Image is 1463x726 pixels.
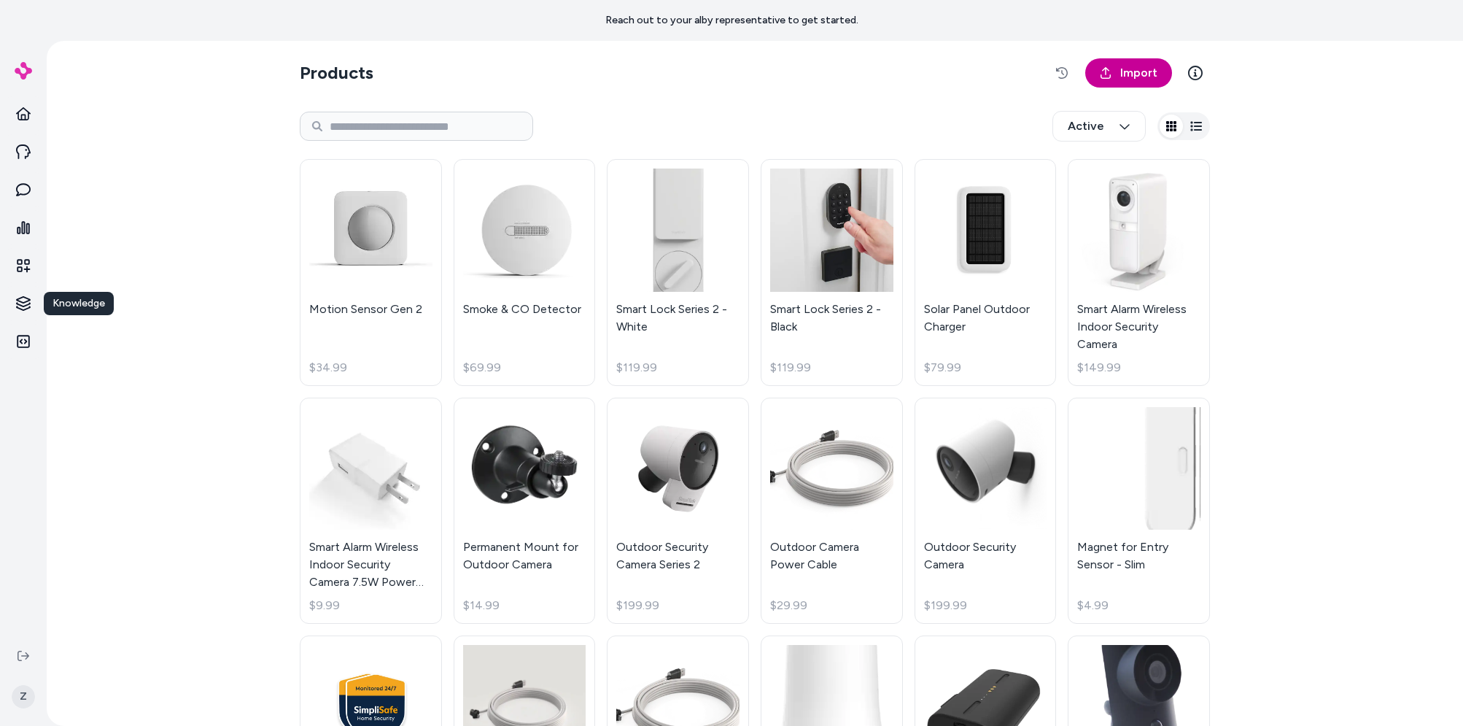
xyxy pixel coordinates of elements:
[15,62,32,80] img: alby Logo
[607,398,749,625] a: Outdoor Security Camera Series 2Outdoor Security Camera Series 2$199.99
[1068,159,1210,386] a: Smart Alarm Wireless Indoor Security CameraSmart Alarm Wireless Indoor Security Camera$149.99
[605,13,858,28] p: Reach out to your alby representative to get started.
[454,159,596,386] a: Smoke & CO DetectorSmoke & CO Detector$69.99
[1068,398,1210,625] a: Magnet for Entry Sensor - SlimMagnet for Entry Sensor - Slim$4.99
[9,673,38,720] button: Z
[300,398,442,625] a: Smart Alarm Wireless Indoor Security Camera 7.5W Power AdapterSmart Alarm Wireless Indoor Securit...
[44,292,114,315] div: Knowledge
[761,159,903,386] a: Smart Lock Series 2 - BlackSmart Lock Series 2 - Black$119.99
[607,159,749,386] a: Smart Lock Series 2 - WhiteSmart Lock Series 2 - White$119.99
[761,398,903,625] a: Outdoor Camera Power CableOutdoor Camera Power Cable$29.99
[1052,111,1146,142] button: Active
[12,685,35,708] span: Z
[1085,58,1172,88] a: Import
[915,398,1057,625] a: Outdoor Security CameraOutdoor Security Camera$199.99
[454,398,596,625] a: Permanent Mount for Outdoor CameraPermanent Mount for Outdoor Camera$14.99
[1120,64,1157,82] span: Import
[300,159,442,386] a: Motion Sensor Gen 2Motion Sensor Gen 2$34.99
[915,159,1057,386] a: Solar Panel Outdoor ChargerSolar Panel Outdoor Charger$79.99
[300,61,373,85] h2: Products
